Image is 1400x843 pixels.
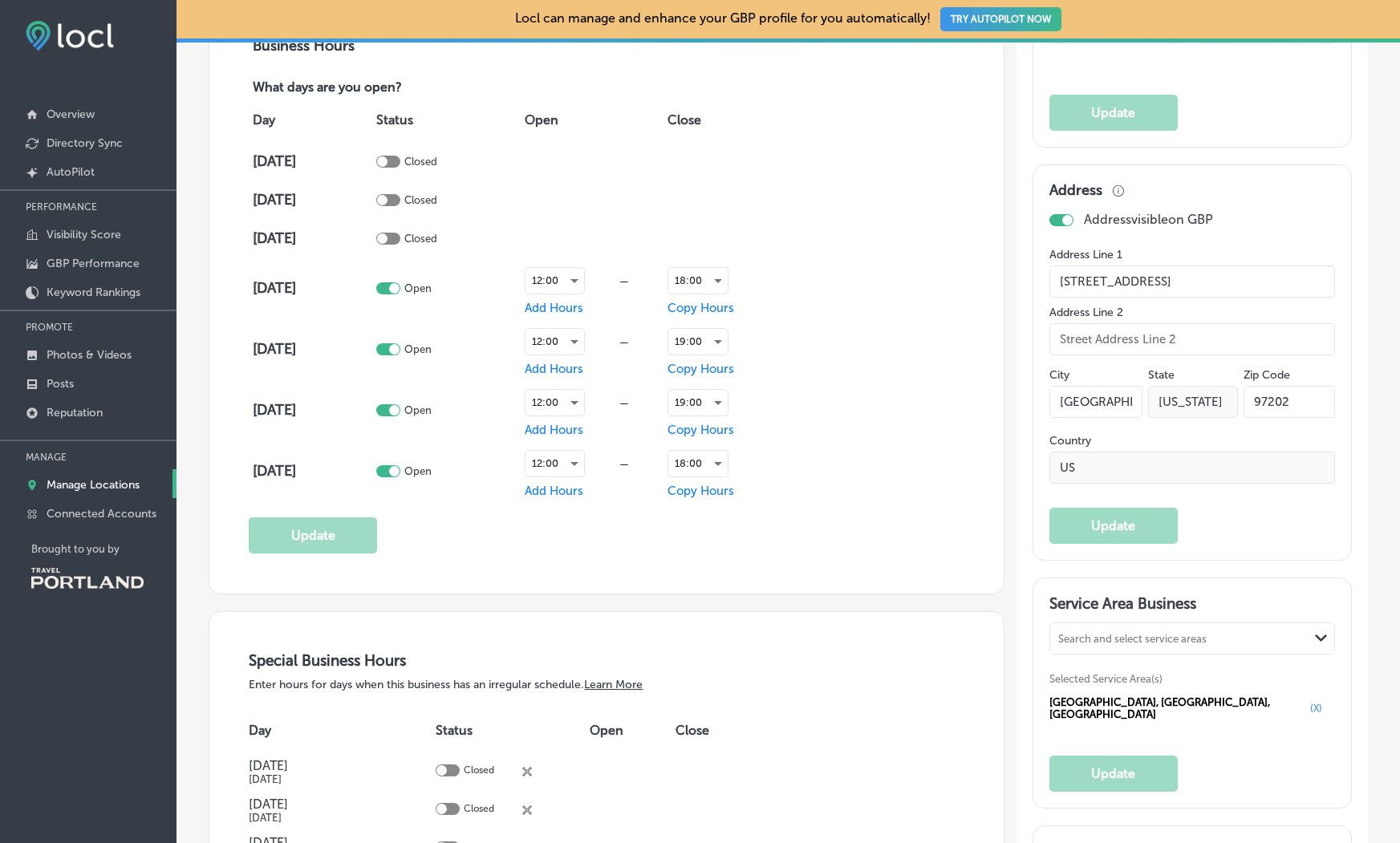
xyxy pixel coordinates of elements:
span: Copy Hours [668,362,734,376]
img: fda3e92497d09a02dc62c9cd864e3231.png [26,21,114,51]
th: Day [249,97,372,142]
img: Travel Portland [31,568,144,589]
p: AutoPilot [47,165,95,179]
button: Update [1049,508,1178,544]
p: Photos & Videos [47,348,132,362]
th: Day [249,707,436,752]
h3: Business Hours [249,37,964,55]
h4: [DATE] [253,462,372,480]
h4: [DATE] [253,229,372,247]
label: City [1049,368,1069,382]
p: Open [404,282,432,294]
p: Brought to you by [31,543,177,555]
th: Close [676,707,785,752]
p: Closed [404,233,437,245]
h3: Special Business Hours [249,651,964,670]
button: TRY AUTOPILOT NOW [940,7,1061,31]
span: Add Hours [525,362,583,376]
button: Update [249,517,377,553]
th: Close [663,97,785,142]
label: Zip Code [1244,368,1290,382]
a: Learn More [584,678,643,691]
div: 19:00 [668,329,728,355]
p: Enter hours for days when this business has an irregular schedule. [249,678,964,691]
p: What days are you open? [249,80,517,97]
h3: Address [1049,181,1102,199]
p: Reputation [47,406,103,419]
button: (X) [1305,702,1327,715]
input: Street Address Line 1 [1049,265,1335,298]
div: 18:00 [668,451,728,476]
div: 18:00 [668,268,728,294]
p: Posts [47,377,74,391]
th: Status [372,97,521,142]
p: Overview [47,107,95,121]
div: — [585,275,663,287]
p: Keyword Rankings [47,286,140,299]
th: Status [436,707,590,752]
div: 19:00 [668,390,728,415]
h5: [DATE] [249,773,391,785]
p: Directory Sync [47,136,123,150]
h4: [DATE] [253,191,372,209]
label: Address Line 2 [1049,306,1335,319]
p: Closed [404,194,437,206]
input: NY [1148,386,1238,418]
button: Update [1049,95,1178,131]
div: 12:00 [526,390,584,415]
p: Visibility Score [47,228,121,241]
input: Country [1049,452,1335,484]
button: Update [1049,756,1178,792]
span: Copy Hours [668,484,734,498]
span: [GEOGRAPHIC_DATA], [GEOGRAPHIC_DATA], [GEOGRAPHIC_DATA] [1049,696,1306,720]
h3: Service Area Business [1049,594,1336,618]
h4: [DATE] [253,279,372,297]
label: Country [1049,434,1335,448]
span: Copy Hours [668,423,734,437]
div: — [585,458,663,470]
h4: [DATE] [253,152,372,170]
label: Address Line 1 [1049,248,1335,261]
h4: [DATE] [249,796,391,812]
h4: [DATE] [253,340,372,358]
div: — [585,397,663,409]
p: Open [404,343,432,355]
span: Copy Hours [668,301,734,315]
label: State [1148,368,1175,382]
th: Open [521,97,663,142]
p: GBP Performance [47,257,140,270]
span: Add Hours [525,484,583,498]
h5: [DATE] [249,812,391,824]
input: Street Address Line 2 [1049,323,1335,355]
p: Closed [464,764,494,780]
div: Search and select service areas [1058,632,1207,644]
input: City [1049,386,1142,418]
span: Add Hours [525,423,583,437]
p: Connected Accounts [47,507,156,521]
h4: [DATE] [253,401,372,419]
p: Closed [464,803,494,818]
span: Add Hours [525,301,583,315]
p: Closed [404,156,437,168]
p: Address visible on GBP [1084,212,1213,227]
p: Open [404,465,432,477]
input: Zip Code [1244,386,1335,418]
th: Open [590,707,676,752]
div: 12:00 [526,451,584,476]
span: Selected Service Area(s) [1049,673,1163,685]
div: 12:00 [526,268,584,294]
div: — [585,336,663,348]
p: Manage Locations [47,478,140,492]
h4: [DATE] [249,758,391,773]
div: 12:00 [526,329,584,355]
p: Open [404,404,432,416]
